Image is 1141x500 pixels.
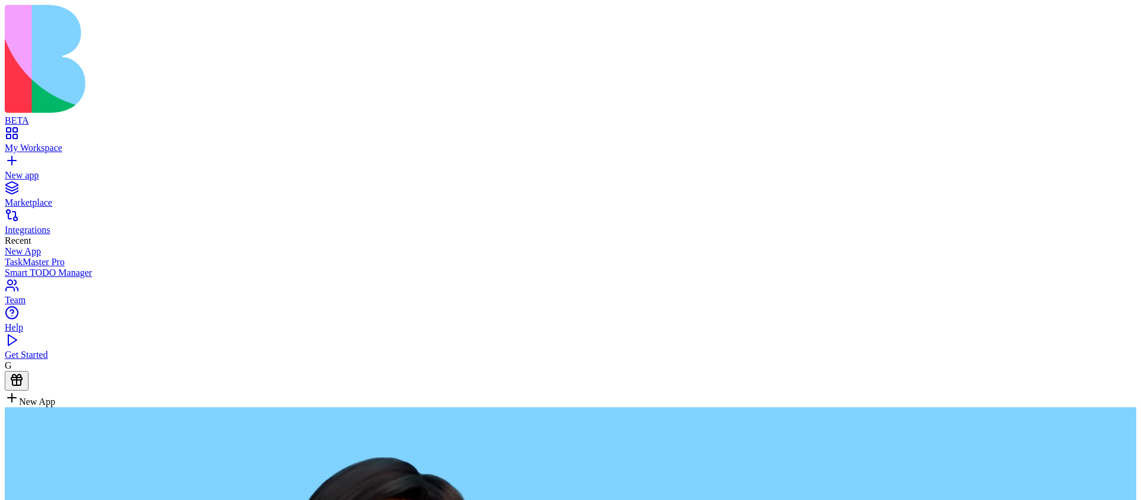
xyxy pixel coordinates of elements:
div: New app [5,170,1136,181]
div: My Workspace [5,143,1136,153]
a: Help [5,312,1136,333]
a: Integrations [5,214,1136,235]
a: New App [5,246,1136,257]
a: BETA [5,105,1136,126]
a: Smart TODO Manager [5,268,1136,278]
a: Marketplace [5,187,1136,208]
a: Get Started [5,339,1136,360]
a: My Workspace [5,132,1136,153]
img: logo [5,5,483,113]
a: TaskMaster Pro [5,257,1136,268]
div: Marketplace [5,197,1136,208]
div: Get Started [5,350,1136,360]
a: New app [5,159,1136,181]
div: Help [5,322,1136,333]
span: G [5,360,12,370]
div: Integrations [5,225,1136,235]
div: Team [5,295,1136,306]
a: Team [5,284,1136,306]
span: Recent [5,235,31,246]
span: New App [19,397,55,407]
div: BETA [5,115,1136,126]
